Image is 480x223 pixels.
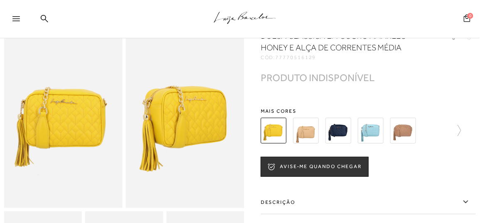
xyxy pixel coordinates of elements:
span: Mais cores [261,109,476,114]
div: CÓD: [261,55,427,60]
div: PRODUTO INDISPONÍVEL [261,73,375,82]
img: image [126,30,244,208]
span: 77770516129 [276,55,316,60]
img: BOLSA CLÁSSICA EM COURO AZUL ATLÂNTICO E ALÇA DE CORRENTES MÉDIA [326,118,351,144]
img: BOLSA CLÁSSICA EM COURO BEGE E ALÇA DE CORRENTES MÉDIA [390,118,416,144]
img: BOLSA CLÁSSICA EM COURO AMARELO HONEY E ALÇA DE CORRENTES MÉDIA [261,118,287,144]
span: 0 [468,13,473,19]
button: 0 [461,14,473,25]
label: Descrição [261,190,476,214]
img: BOLSA CLÁSSICA EM COURO AMARULA E ALÇA DE CORRENTES MÉDIA [293,118,319,144]
img: BOLSA CLÁSSICA EM COURO AZUL CÉU E ALÇA DE CORRENTES MÉDIA [358,118,384,144]
h1: BOLSA CLÁSSICA EM COURO AMARELO HONEY E ALÇA DE CORRENTES MÉDIA [261,30,416,53]
img: image [4,30,122,208]
button: AVISE-ME QUANDO CHEGAR [261,157,369,177]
